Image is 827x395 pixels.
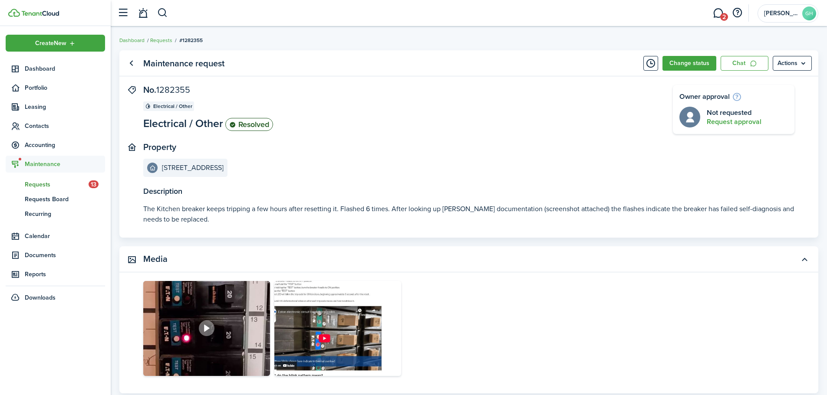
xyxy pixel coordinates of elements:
span: 13 [89,180,99,188]
img: Video preview [143,281,270,376]
img: TenantCloud [21,11,59,16]
span: Gabe Handy Rental Properties [764,10,799,16]
button: Actions [773,56,812,71]
span: Reports [25,270,105,279]
status: Resolved [225,118,273,131]
panel-main-title: Maintenance request [143,59,224,69]
panel-main-title: Media [143,254,168,264]
span: 1282355 [156,83,190,96]
button: Change status [662,56,716,71]
a: Requests13 [6,177,105,192]
panel-main-body: Toggle accordion [119,281,818,393]
span: 2 [720,13,728,21]
a: Messaging [710,2,726,24]
button: Timeline [643,56,658,71]
span: Leasing [25,102,105,111]
h3: Not requested [707,108,761,118]
span: Downloads [25,293,56,302]
span: #1282355 [179,36,203,44]
button: Request approval [707,118,761,126]
span: Requests Board [25,195,105,204]
button: Open menu [6,35,105,52]
avatar-text: GH [802,7,816,20]
span: Accounting [25,140,105,150]
a: Notifications [135,2,151,24]
a: Dashboard [119,36,145,44]
see-more: The Kitchen breaker keeps tripping a few hours after resetting it. Flashed 6 times. After looking... [143,204,794,225]
span: Maintenance [25,160,105,169]
a: Requests Board [6,192,105,206]
button: Toggle accordion [797,252,812,267]
button: Search [157,6,168,20]
span: Dashboard [25,64,105,73]
a: Reports [6,266,105,283]
span: Documents [25,251,105,260]
span: Electrical / Other [153,102,192,110]
span: Requests [25,180,89,189]
span: Calendar [25,232,105,241]
a: Dashboard [6,60,105,77]
span: Portfolio [25,83,105,92]
a: Recurring [6,206,105,221]
panel-main-title: Description [143,186,794,197]
e-details-info-title: [STREET_ADDRESS] [162,164,224,172]
button: Open sidebar [115,5,131,21]
a: Go back [124,56,138,71]
a: Chat [721,56,768,71]
img: Image [274,281,401,376]
span: Recurring [25,209,105,219]
panel-main-description: Electrical / Other [143,115,273,132]
span: Contacts [25,121,105,131]
img: TenantCloud [8,9,20,17]
panel-main-title: No. [143,85,190,95]
button: Open resource center [730,6,745,20]
a: Requests [150,36,172,44]
panel-main-title: Property [143,142,176,152]
h3: Owner approval [679,91,730,102]
span: Create New [35,40,66,46]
